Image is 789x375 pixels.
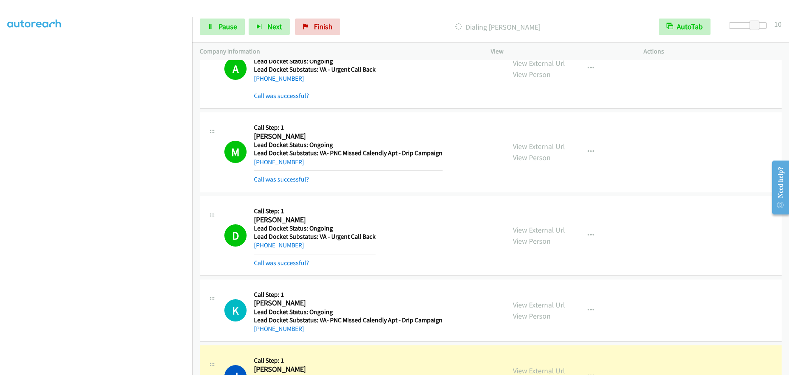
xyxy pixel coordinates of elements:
a: Call was successful? [254,259,309,267]
h5: Lead Docket Status: Ongoing [254,141,443,149]
button: AutoTab [659,19,711,35]
h2: [PERSON_NAME] [254,365,376,374]
h5: Lead Docket Status: Ongoing [254,57,376,65]
div: 10 [774,19,782,30]
p: Company Information [200,47,476,56]
a: Call was successful? [254,92,309,100]
h1: D [224,224,247,247]
h5: Lead Docket Substatus: VA- PNC Missed Calendly Apt - Drip Campaign [254,149,443,157]
a: View Person [513,153,551,162]
h5: Call Step: 1 [254,356,376,365]
a: View Person [513,311,551,321]
a: View External Url [513,300,565,310]
a: Finish [295,19,340,35]
h5: Call Step: 1 [254,123,443,132]
h2: [PERSON_NAME] [254,132,443,141]
h2: [PERSON_NAME] [254,298,443,308]
a: View External Url [513,225,565,235]
button: Next [249,19,290,35]
h5: Lead Docket Substatus: VA - Urgent Call Back [254,65,376,74]
span: Finish [314,22,332,31]
a: View Person [513,70,551,79]
iframe: Resource Center [765,155,789,220]
h1: K [224,299,247,321]
a: View Person [513,236,551,246]
span: Next [268,22,282,31]
p: Actions [644,47,782,56]
a: Call was successful? [254,175,309,183]
a: [PHONE_NUMBER] [254,158,304,166]
a: [PHONE_NUMBER] [254,325,304,333]
a: Pause [200,19,245,35]
div: The call is yet to be attempted [224,299,247,321]
h5: Lead Docket Status: Ongoing [254,308,443,316]
h5: Call Step: 1 [254,291,443,299]
p: View [491,47,629,56]
h5: Lead Docket Substatus: VA- PNC Missed Calendly Apt - Drip Campaign [254,316,443,324]
p: Dialing [PERSON_NAME] [351,21,644,33]
span: Pause [219,22,237,31]
a: View External Url [513,58,565,68]
h2: [PERSON_NAME] [254,215,376,225]
a: [PHONE_NUMBER] [254,241,304,249]
a: View External Url [513,142,565,151]
h5: Call Step: 1 [254,207,376,215]
h5: Lead Docket Substatus: VA - Urgent Call Back [254,233,376,241]
a: [PHONE_NUMBER] [254,75,304,82]
h1: M [224,141,247,163]
h1: A [224,58,247,80]
h5: Lead Docket Status: Ongoing [254,224,376,233]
